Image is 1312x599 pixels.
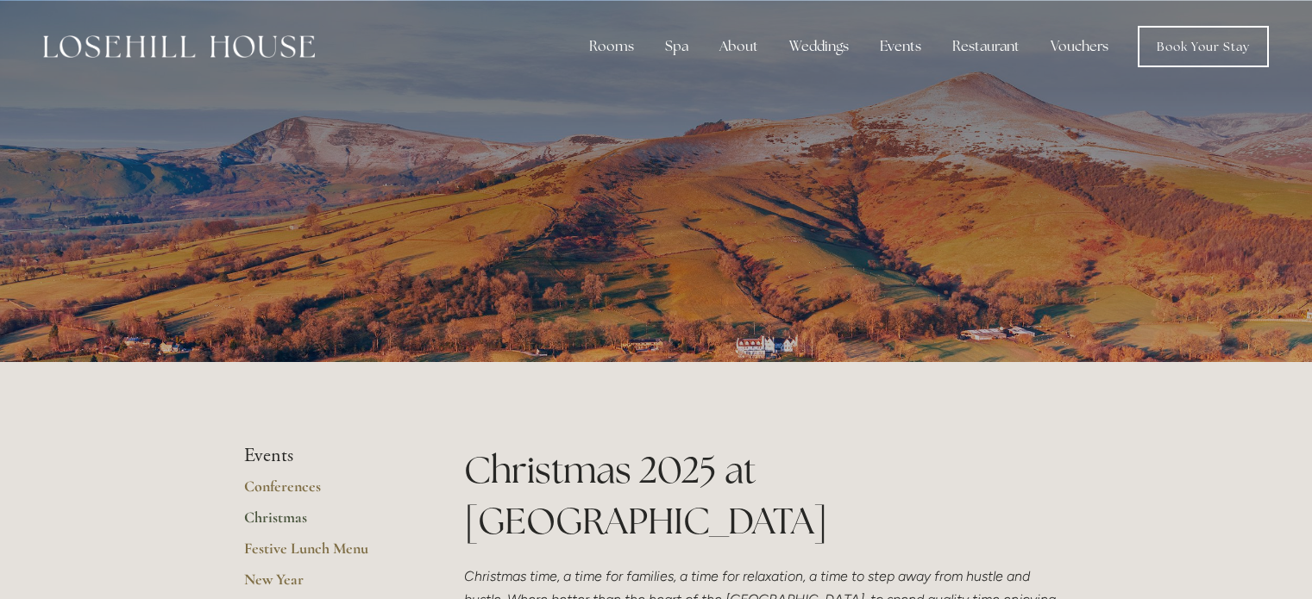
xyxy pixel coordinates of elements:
a: Festive Lunch Menu [244,539,409,570]
a: Book Your Stay [1138,26,1269,67]
a: Christmas [244,508,409,539]
img: Losehill House [43,35,315,58]
div: Rooms [575,29,648,64]
div: Restaurant [938,29,1033,64]
a: Vouchers [1037,29,1122,64]
div: Spa [651,29,702,64]
li: Events [244,445,409,467]
h1: Christmas 2025 at [GEOGRAPHIC_DATA] [464,445,1069,546]
div: Weddings [775,29,863,64]
div: About [706,29,772,64]
a: Conferences [244,477,409,508]
div: Events [866,29,935,64]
